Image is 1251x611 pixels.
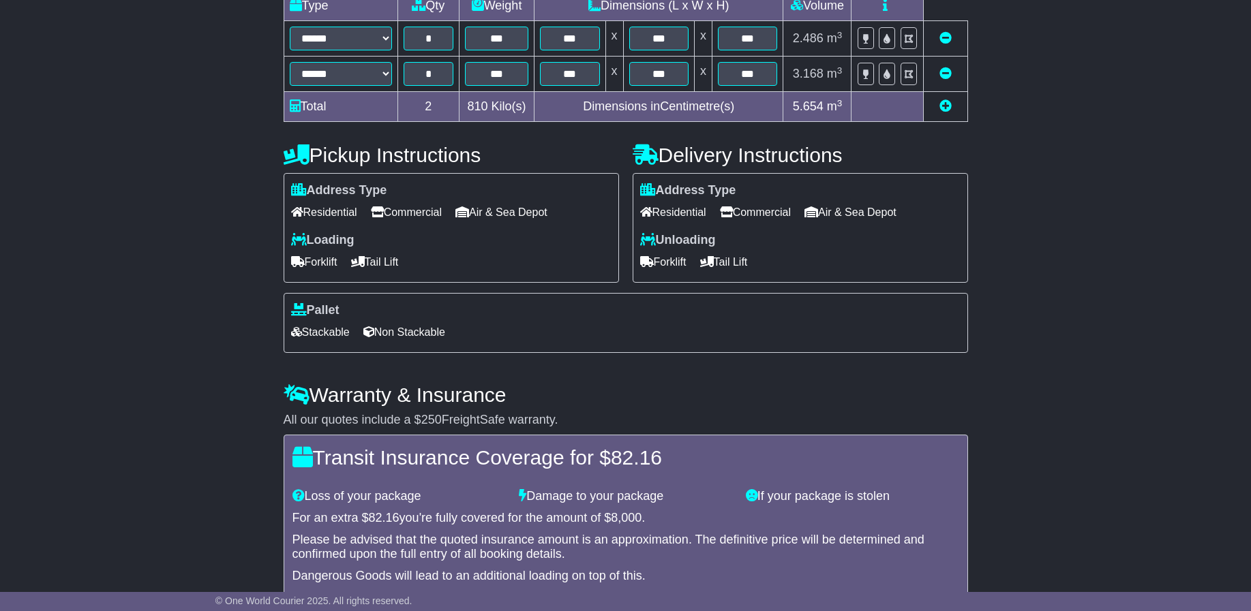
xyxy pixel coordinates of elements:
[291,183,387,198] label: Address Type
[700,251,748,272] span: Tail Lift
[292,533,959,562] div: Please be advised that the quoted insurance amount is an approximation. The definitive price will...
[455,202,547,223] span: Air & Sea Depot
[611,446,662,469] span: 82.16
[421,413,442,426] span: 250
[694,57,712,92] td: x
[640,233,716,248] label: Unloading
[827,31,843,45] span: m
[939,31,952,45] a: Remove this item
[284,383,968,406] h4: Warranty & Insurance
[739,489,966,504] div: If your package is stolen
[284,92,397,122] td: Total
[837,65,843,76] sup: 3
[292,511,959,526] div: For an extra $ you're fully covered for the amount of $ .
[292,446,959,469] h4: Transit Insurance Coverage for $
[397,92,459,122] td: 2
[793,67,824,80] span: 3.168
[605,21,623,57] td: x
[611,511,642,524] span: 8,000
[640,251,687,272] span: Forklift
[291,233,355,248] label: Loading
[291,202,357,223] span: Residential
[827,67,843,80] span: m
[534,92,783,122] td: Dimensions in Centimetre(s)
[827,99,843,113] span: m
[215,595,412,606] span: © One World Courier 2025. All rights reserved.
[284,413,968,428] div: All our quotes include a $ FreightSafe warranty.
[694,21,712,57] td: x
[284,144,619,166] h4: Pickup Instructions
[837,30,843,40] sup: 3
[793,31,824,45] span: 2.486
[605,57,623,92] td: x
[369,511,400,524] span: 82.16
[804,202,896,223] span: Air & Sea Depot
[640,202,706,223] span: Residential
[939,99,952,113] a: Add new item
[633,144,968,166] h4: Delivery Instructions
[468,99,488,113] span: 810
[363,322,445,343] span: Non Stackable
[837,98,843,108] sup: 3
[720,202,791,223] span: Commercial
[512,489,739,504] div: Damage to your package
[371,202,442,223] span: Commercial
[793,99,824,113] span: 5.654
[291,303,340,318] label: Pallet
[291,251,337,272] span: Forklift
[351,251,399,272] span: Tail Lift
[459,92,534,122] td: Kilo(s)
[291,322,350,343] span: Stackable
[292,569,959,584] div: Dangerous Goods will lead to an additional loading on top of this.
[939,67,952,80] a: Remove this item
[640,183,736,198] label: Address Type
[286,489,513,504] div: Loss of your package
